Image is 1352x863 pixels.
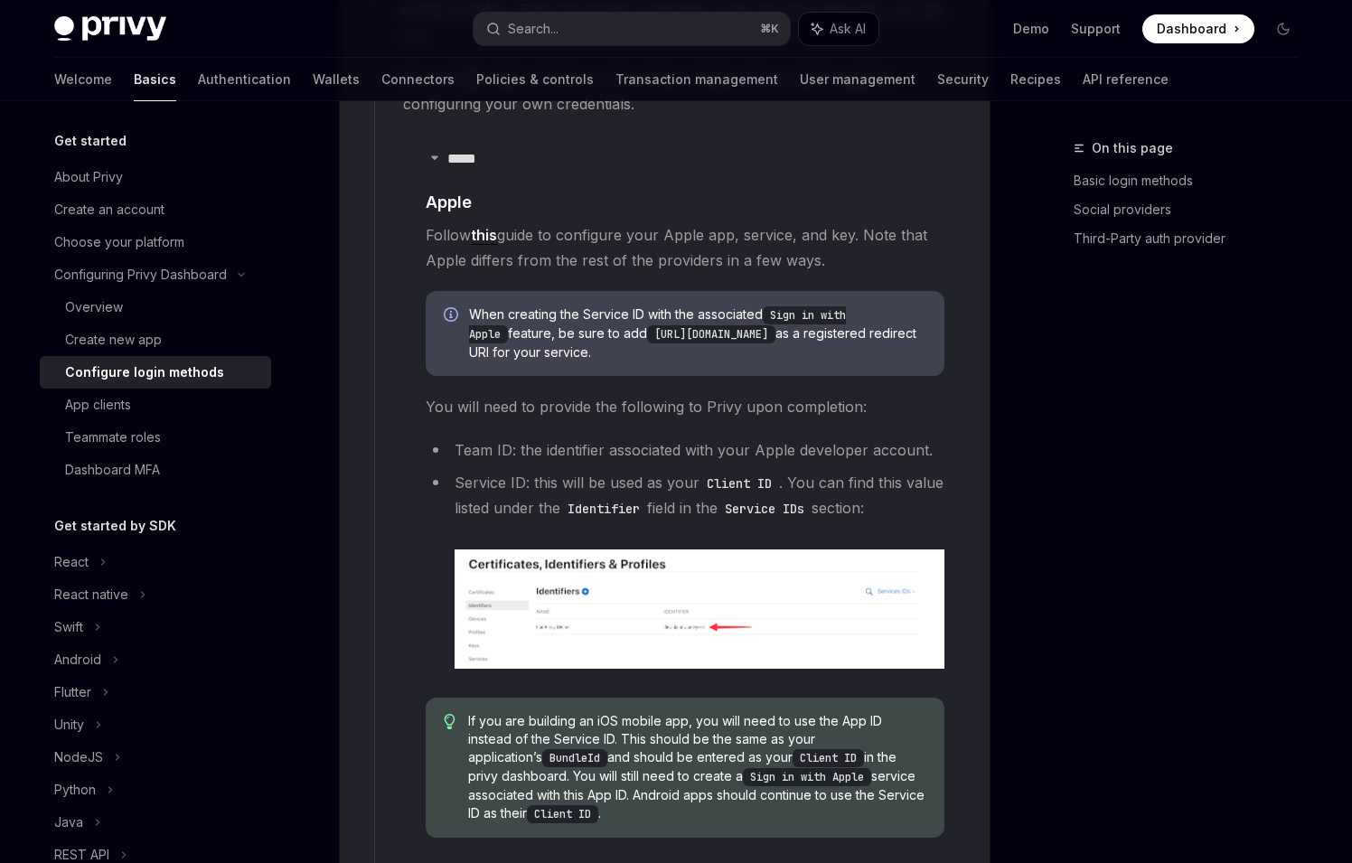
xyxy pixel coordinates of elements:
div: React [54,551,89,573]
span: ⌘ K [760,22,779,36]
code: Client ID [793,749,864,767]
a: Welcome [54,58,112,101]
span: Dashboard [1157,20,1226,38]
code: Sign in with Apple [469,306,846,343]
a: Choose your platform [40,226,271,258]
a: Transaction management [615,58,778,101]
img: Apple services id [455,549,944,669]
a: Create an account [40,193,271,226]
img: dark logo [54,16,166,42]
button: Ask AI [799,13,878,45]
span: If you are building an iOS mobile app, you will need to use the App ID instead of the Service ID.... [468,712,926,823]
div: Dashboard MFA [65,459,160,481]
div: NodeJS [54,746,103,768]
code: Client ID [699,474,779,493]
div: Choose your platform [54,231,184,253]
a: About Privy [40,161,271,193]
a: Wallets [313,58,360,101]
a: Authentication [198,58,291,101]
div: Unity [54,714,84,736]
span: Apple [426,190,472,214]
div: Configure login methods [65,361,224,383]
a: User management [800,58,915,101]
svg: Tip [444,714,456,730]
span: Ask AI [830,20,866,38]
div: About Privy [54,166,123,188]
div: Teammate roles [65,427,161,448]
button: Toggle dark mode [1269,14,1298,43]
button: Search...⌘K [474,13,790,45]
div: Java [54,811,83,833]
a: Configure login methods [40,356,271,389]
a: Basic login methods [1074,166,1312,195]
div: Overview [65,296,123,318]
a: Third-Party auth provider [1074,224,1312,253]
code: Service IDs [718,499,812,519]
a: Social providers [1074,195,1312,224]
div: Android [54,649,101,671]
div: App clients [65,394,131,416]
div: Configuring Privy Dashboard [54,264,227,286]
div: Flutter [54,681,91,703]
span: On this page [1092,137,1173,159]
div: Python [54,779,96,801]
a: Basics [134,58,176,101]
span: You will need to provide the following to Privy upon completion: [426,394,944,419]
div: Swift [54,616,83,638]
div: Search... [508,18,559,40]
a: Demo [1013,20,1049,38]
div: Create an account [54,199,164,220]
code: Sign in with Apple [743,768,871,786]
code: BundleId [542,749,607,767]
code: Client ID [527,805,598,823]
code: Identifier [560,499,647,519]
a: Teammate roles [40,421,271,454]
a: Overview [40,291,271,324]
a: API reference [1083,58,1169,101]
a: Recipes [1010,58,1061,101]
svg: Info [444,307,462,325]
a: Connectors [381,58,455,101]
a: Security [937,58,989,101]
a: Dashboard [1142,14,1254,43]
a: Support [1071,20,1121,38]
a: Policies & controls [476,58,594,101]
li: Service ID: this will be used as your . You can find this value listed under the field in the sec... [426,470,944,669]
span: When creating the Service ID with the associated feature, be sure to add as a registered redirect... [469,305,926,361]
code: [URL][DOMAIN_NAME] [647,325,775,343]
a: this [471,226,497,245]
h5: Get started by SDK [54,515,176,537]
a: App clients [40,389,271,421]
div: Create new app [65,329,162,351]
a: Create new app [40,324,271,356]
li: Team ID: the identifier associated with your Apple developer account. [426,437,944,463]
span: Follow guide to configure your Apple app, service, and key. Note that Apple differs from the rest... [426,222,944,273]
div: React native [54,584,128,605]
a: Dashboard MFA [40,454,271,486]
h5: Get started [54,130,127,152]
